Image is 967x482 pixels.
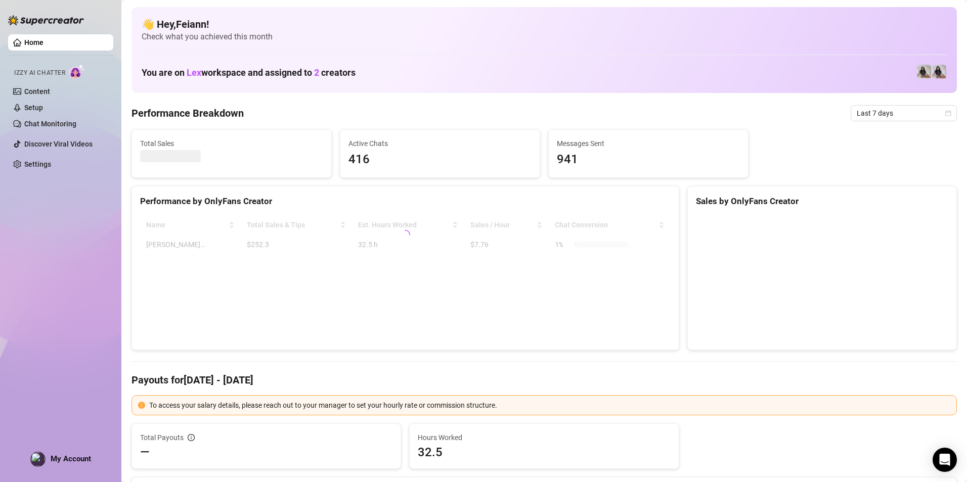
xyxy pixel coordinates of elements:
img: logo-BBDzfeDw.svg [8,15,84,25]
span: Total Sales [140,138,323,149]
span: Hours Worked [418,432,670,443]
span: Check what you achieved this month [142,31,947,42]
img: profilePics%2FMOLWZQSXvfM60zO7sy7eR3cMqNk1.jpeg [31,452,45,466]
span: Total Payouts [140,432,184,443]
div: Open Intercom Messenger [933,448,957,472]
a: Discover Viral Videos [24,140,93,148]
a: Chat Monitoring [24,120,76,128]
span: 32.5 [418,444,670,460]
span: calendar [945,110,951,116]
h4: Performance Breakdown [131,106,244,120]
span: My Account [51,454,91,463]
div: To access your salary details, please reach out to your manager to set your hourly rate or commis... [149,400,950,411]
span: exclamation-circle [138,402,145,409]
span: 2 [314,67,319,78]
span: Izzy AI Chatter [14,68,65,78]
a: Settings [24,160,51,168]
div: Performance by OnlyFans Creator [140,195,671,208]
div: Sales by OnlyFans Creator [696,195,948,208]
a: Content [24,87,50,95]
img: Francesca [932,65,946,79]
span: Messages Sent [557,138,740,149]
span: 416 [348,150,532,169]
span: — [140,444,150,460]
a: Home [24,38,43,46]
span: Last 7 days [857,106,951,121]
h4: Payouts for [DATE] - [DATE] [131,373,957,387]
img: AI Chatter [69,64,85,79]
span: info-circle [188,434,195,441]
span: Active Chats [348,138,532,149]
img: Francesca [917,65,931,79]
h1: You are on workspace and assigned to creators [142,67,356,78]
a: Setup [24,104,43,112]
span: 941 [557,150,740,169]
span: loading [400,229,411,240]
span: Lex [187,67,201,78]
h4: 👋 Hey, Feiann ! [142,17,947,31]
